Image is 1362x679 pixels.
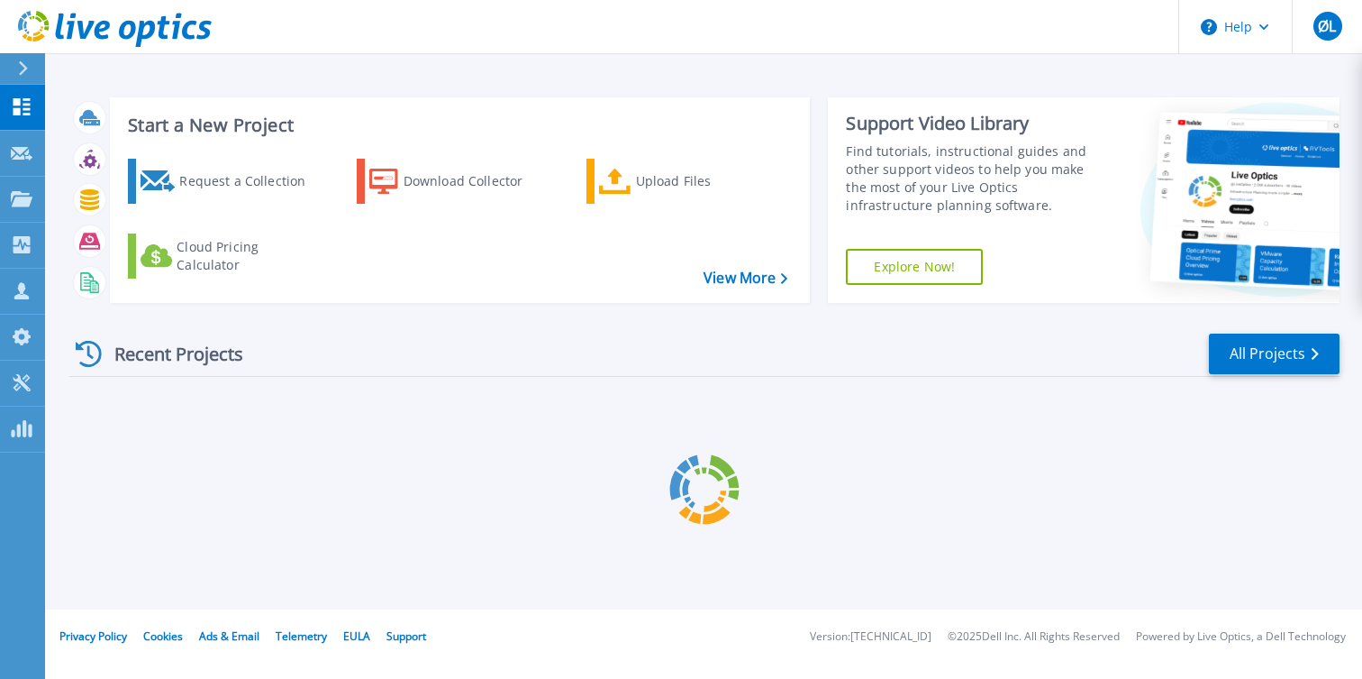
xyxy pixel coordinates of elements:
div: Download Collector [404,163,548,199]
h3: Start a New Project [128,115,787,135]
a: Ads & Email [199,629,259,644]
a: Upload Files [586,159,787,204]
a: Support [386,629,426,644]
li: Version: [TECHNICAL_ID] [810,631,931,643]
a: EULA [343,629,370,644]
a: Telemetry [276,629,327,644]
div: Request a Collection [179,163,323,199]
a: Cookies [143,629,183,644]
div: Upload Files [636,163,780,199]
div: Recent Projects [69,332,268,376]
span: ØL [1318,19,1336,33]
div: Cloud Pricing Calculator [177,238,321,274]
a: Download Collector [357,159,558,204]
a: Request a Collection [128,159,329,204]
li: Powered by Live Optics, a Dell Technology [1136,631,1346,643]
a: View More [704,270,787,287]
li: © 2025 Dell Inc. All Rights Reserved [948,631,1120,643]
a: Cloud Pricing Calculator [128,234,329,279]
div: Support Video Library [846,112,1103,135]
a: Explore Now! [846,249,983,285]
div: Find tutorials, instructional guides and other support videos to help you make the most of your L... [846,142,1103,215]
a: All Projects [1209,334,1339,374]
a: Privacy Policy [59,629,127,644]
